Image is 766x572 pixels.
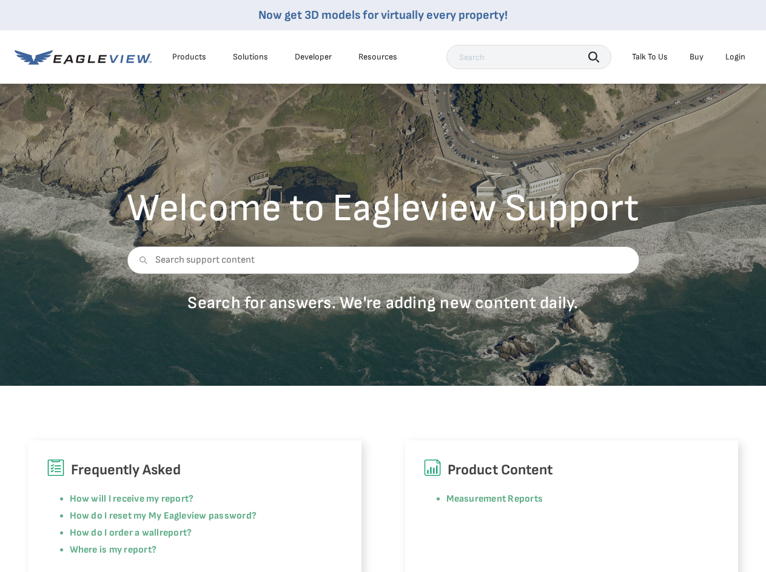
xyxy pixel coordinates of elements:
h6: Frequently Asked [47,459,343,482]
div: Login [725,52,745,62]
h6: Product Content [423,459,720,482]
div: Products [172,52,206,62]
a: ? [187,527,192,539]
a: Now get 3D models for virtually every property! [258,8,508,22]
input: Search [446,45,611,69]
a: Buy [690,52,704,62]
a: Developer [295,52,332,62]
a: How will I receive my report? [70,493,194,505]
div: Talk To Us [632,52,668,62]
a: How do I order a wall [70,527,160,539]
p: Search for answers. We're adding new content daily. [127,292,639,314]
a: Measurement Reports [446,493,543,505]
div: Solutions [233,52,268,62]
a: Where is my report? [70,544,157,556]
a: How do I reset my My Eagleview password? [70,510,257,522]
a: report [160,527,187,539]
h2: Welcome to Eagleview Support [127,189,639,228]
div: Resources [358,52,397,62]
input: Search support content [127,246,639,274]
